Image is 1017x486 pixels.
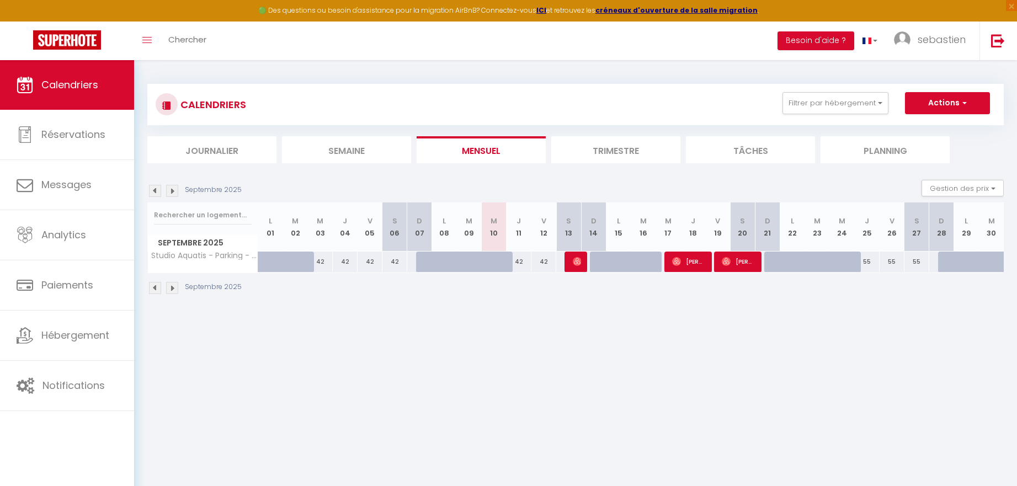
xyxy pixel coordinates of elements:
button: Ouvrir le widget de chat LiveChat [9,4,42,38]
th: 23 [805,202,830,252]
span: [PERSON_NAME] [722,251,755,272]
abbr: L [269,216,272,226]
abbr: D [765,216,770,226]
th: 12 [531,202,556,252]
th: 28 [929,202,954,252]
div: 55 [904,252,929,272]
abbr: L [965,216,968,226]
th: 18 [680,202,705,252]
abbr: S [740,216,745,226]
li: Semaine [282,136,411,163]
button: Filtrer par hébergement [782,92,888,114]
a: créneaux d'ouverture de la salle migration [595,6,758,15]
li: Trimestre [551,136,680,163]
span: [PERSON_NAME] [672,251,705,272]
button: Gestion des prix [922,180,1004,196]
a: ICI [536,6,546,15]
span: Septembre 2025 [148,235,258,251]
th: 15 [606,202,631,252]
th: 14 [581,202,606,252]
th: 16 [631,202,656,252]
span: sebastien [918,33,966,46]
abbr: J [865,216,869,226]
img: ... [894,31,910,48]
th: 13 [556,202,581,252]
th: 24 [830,202,855,252]
div: 42 [333,252,358,272]
abbr: S [914,216,919,226]
abbr: D [939,216,944,226]
span: Réservations [41,127,105,141]
abbr: M [466,216,472,226]
th: 07 [407,202,432,252]
abbr: L [617,216,620,226]
span: Messages [41,178,92,191]
abbr: V [715,216,720,226]
span: Paiements [41,278,93,292]
div: 55 [880,252,904,272]
abbr: M [814,216,821,226]
abbr: J [517,216,521,226]
span: Chercher [168,34,206,45]
th: 19 [705,202,730,252]
th: 11 [507,202,531,252]
abbr: M [292,216,299,226]
abbr: J [691,216,695,226]
abbr: M [317,216,323,226]
th: 17 [656,202,680,252]
div: 42 [358,252,382,272]
abbr: V [368,216,372,226]
th: 22 [780,202,805,252]
th: 21 [755,202,780,252]
p: Septembre 2025 [185,185,242,195]
span: Calendriers [41,78,98,92]
li: Tâches [686,136,815,163]
abbr: J [343,216,347,226]
abbr: M [988,216,995,226]
button: Actions [905,92,990,114]
img: Super Booking [33,30,101,50]
h3: CALENDRIERS [178,92,246,117]
th: 06 [382,202,407,252]
div: 42 [531,252,556,272]
th: 01 [258,202,283,252]
abbr: D [417,216,422,226]
abbr: S [392,216,397,226]
abbr: L [791,216,794,226]
abbr: L [443,216,446,226]
p: Septembre 2025 [185,282,242,292]
th: 29 [954,202,979,252]
th: 05 [358,202,382,252]
th: 20 [730,202,755,252]
th: 02 [283,202,308,252]
th: 04 [333,202,358,252]
span: Notifications [42,378,105,392]
div: 42 [507,252,531,272]
span: Studio Aquatis - Parking - 5min Futuroscope [150,252,260,260]
th: 27 [904,202,929,252]
a: Chercher [160,22,215,60]
li: Planning [821,136,950,163]
img: logout [991,34,1005,47]
abbr: V [541,216,546,226]
span: Analytics [41,228,86,242]
a: ... sebastien [886,22,979,60]
div: 42 [382,252,407,272]
span: Hébergement [41,328,109,342]
th: 08 [432,202,457,252]
abbr: M [640,216,647,226]
button: Besoin d'aide ? [778,31,854,50]
div: 42 [308,252,333,272]
abbr: S [566,216,571,226]
th: 10 [482,202,507,252]
abbr: V [890,216,894,226]
th: 25 [855,202,880,252]
th: 26 [880,202,904,252]
li: Mensuel [417,136,546,163]
th: 03 [308,202,333,252]
input: Rechercher un logement... [154,205,252,225]
abbr: M [665,216,672,226]
abbr: M [491,216,497,226]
